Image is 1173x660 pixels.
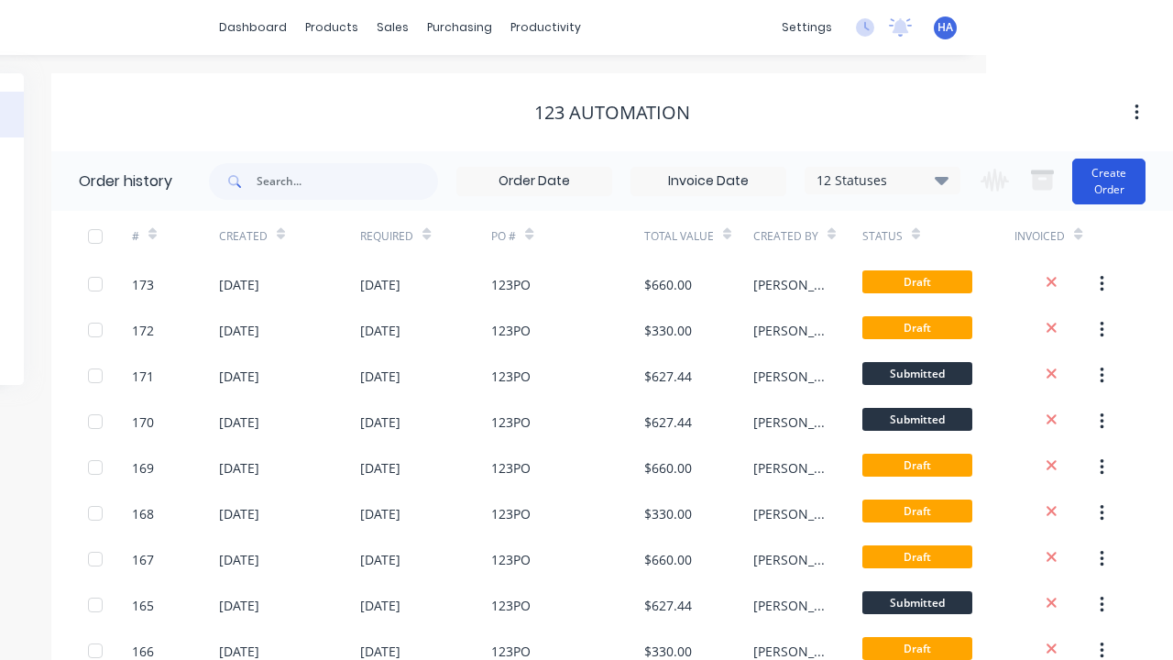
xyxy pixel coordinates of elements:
div: Status [862,211,1015,261]
a: dashboard [210,14,296,41]
input: Invoice Date [631,168,785,195]
div: 171 [132,367,154,386]
span: Draft [862,637,972,660]
div: [DATE] [360,458,400,478]
div: [DATE] [219,550,259,569]
div: settings [773,14,841,41]
input: Order Date [457,168,611,195]
div: [PERSON_NAME] [753,504,826,523]
span: HA [937,19,953,36]
div: Order history [79,170,172,192]
div: 168 [132,504,154,523]
span: Draft [862,316,972,339]
div: 12 Statuses [806,170,959,191]
div: sales [367,14,418,41]
div: [PERSON_NAME] [753,596,826,615]
div: [DATE] [219,596,259,615]
div: $627.44 [644,596,692,615]
div: # [132,211,219,261]
div: Invoiced [1014,211,1102,261]
div: $330.00 [644,321,692,340]
div: Created [219,228,268,245]
div: 167 [132,550,154,569]
div: $330.00 [644,504,692,523]
span: Draft [862,500,972,522]
div: 123PO [491,275,531,294]
div: 123PO [491,550,531,569]
div: 173 [132,275,154,294]
div: $660.00 [644,458,692,478]
div: [DATE] [360,596,400,615]
div: 123 Automation [534,102,690,124]
span: Submitted [862,362,972,385]
div: $627.44 [644,412,692,432]
div: Required [360,211,491,261]
div: [PERSON_NAME] [753,275,826,294]
div: 165 [132,596,154,615]
div: 123PO [491,504,531,523]
div: Created By [753,211,862,261]
span: Submitted [862,591,972,614]
div: [PERSON_NAME] [753,367,826,386]
div: [DATE] [360,275,400,294]
div: 123PO [491,412,531,432]
div: 123PO [491,596,531,615]
div: [PERSON_NAME] [753,321,826,340]
div: 123PO [491,321,531,340]
span: Draft [862,545,972,568]
div: [DATE] [219,321,259,340]
div: $627.44 [644,367,692,386]
div: Required [360,228,413,245]
div: purchasing [418,14,501,41]
div: Total Value [644,228,714,245]
div: $660.00 [644,275,692,294]
div: 123PO [491,458,531,478]
div: [PERSON_NAME] [753,412,826,432]
div: [PERSON_NAME] [753,458,826,478]
div: 170 [132,412,154,432]
div: 169 [132,458,154,478]
div: Created By [753,228,818,245]
div: [DATE] [360,504,400,523]
div: products [296,14,367,41]
div: PO # [491,211,644,261]
div: [DATE] [360,321,400,340]
div: [DATE] [360,412,400,432]
div: # [132,228,139,245]
div: $660.00 [644,550,692,569]
div: [DATE] [219,458,259,478]
button: Create Order [1072,159,1146,204]
div: PO # [491,228,516,245]
div: Created [219,211,361,261]
div: Invoiced [1014,228,1065,245]
div: productivity [501,14,590,41]
div: 172 [132,321,154,340]
span: Draft [862,454,972,477]
input: Search... [257,163,438,200]
div: [DATE] [360,367,400,386]
div: Status [862,228,903,245]
span: Submitted [862,408,972,431]
div: [PERSON_NAME] [753,550,826,569]
div: Total Value [644,211,753,261]
div: [DATE] [360,550,400,569]
div: 123PO [491,367,531,386]
div: [DATE] [219,367,259,386]
div: [DATE] [219,275,259,294]
span: Draft [862,270,972,293]
div: [DATE] [219,504,259,523]
div: [DATE] [219,412,259,432]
